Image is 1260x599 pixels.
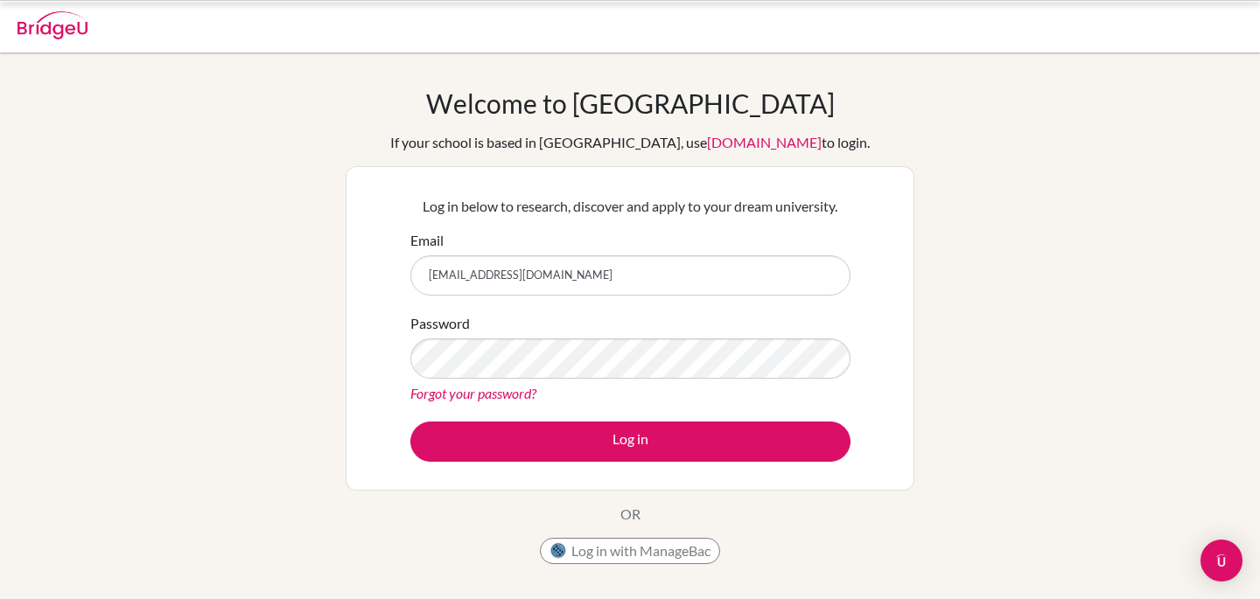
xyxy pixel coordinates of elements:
[410,385,536,401] a: Forgot your password?
[620,504,640,525] p: OR
[410,230,444,251] label: Email
[410,196,850,217] p: Log in below to research, discover and apply to your dream university.
[1200,540,1242,582] div: Open Intercom Messenger
[540,538,720,564] button: Log in with ManageBac
[410,313,470,334] label: Password
[17,11,87,39] img: Bridge-U
[410,421,850,462] button: Log in
[390,132,870,153] div: If your school is based in [GEOGRAPHIC_DATA], use to login.
[707,134,822,150] a: [DOMAIN_NAME]
[426,87,835,119] h1: Welcome to [GEOGRAPHIC_DATA]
